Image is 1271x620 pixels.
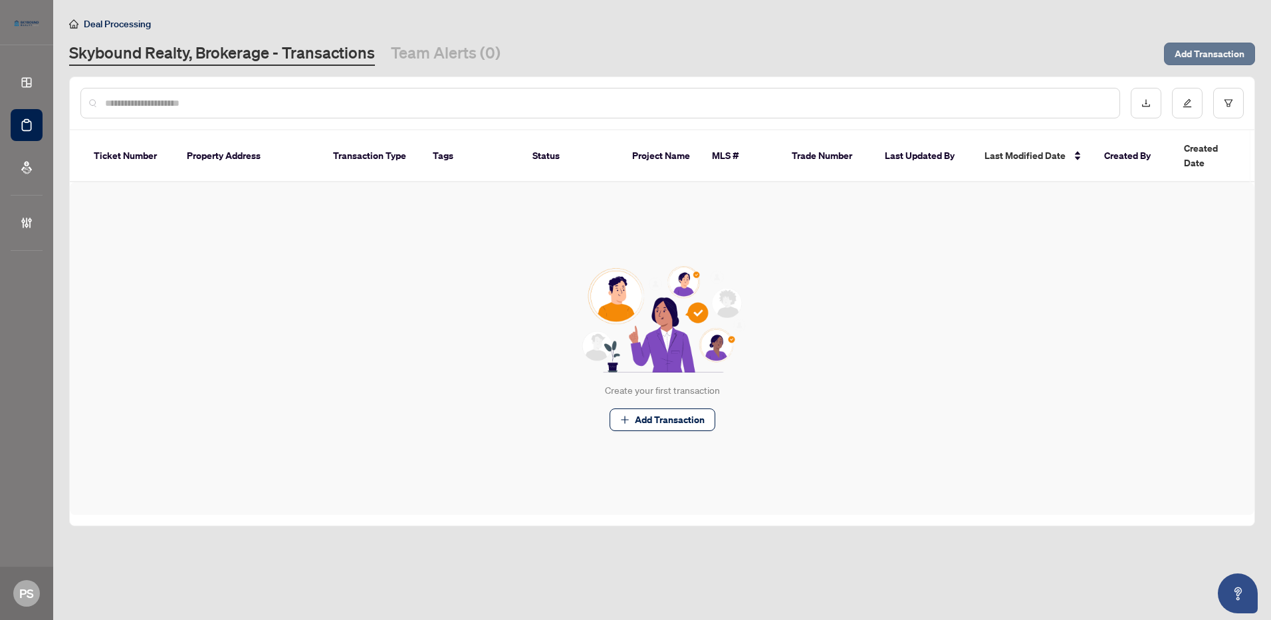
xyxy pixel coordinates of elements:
[1184,141,1240,170] span: Created Date
[391,42,501,66] a: Team Alerts (0)
[19,584,34,603] span: PS
[1173,130,1266,182] th: Created Date
[1224,98,1233,108] span: filter
[974,130,1094,182] th: Last Modified Date
[620,415,630,424] span: plus
[576,266,748,373] img: Null State Icon
[605,383,720,398] div: Create your first transaction
[610,408,715,431] button: Add Transaction
[781,130,874,182] th: Trade Number
[1183,98,1192,108] span: edit
[1141,98,1151,108] span: download
[984,148,1066,163] span: Last Modified Date
[1164,43,1255,65] button: Add Transaction
[701,130,781,182] th: MLS #
[1175,43,1244,65] span: Add Transaction
[69,42,375,66] a: Skybound Realty, Brokerage - Transactions
[84,18,151,30] span: Deal Processing
[874,130,974,182] th: Last Updated By
[522,130,622,182] th: Status
[1218,573,1258,613] button: Open asap
[422,130,522,182] th: Tags
[322,130,422,182] th: Transaction Type
[69,19,78,29] span: home
[1213,88,1244,118] button: filter
[1094,130,1173,182] th: Created By
[1172,88,1203,118] button: edit
[11,17,43,30] img: logo
[622,130,701,182] th: Project Name
[635,409,705,430] span: Add Transaction
[1131,88,1161,118] button: download
[176,130,322,182] th: Property Address
[83,130,176,182] th: Ticket Number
